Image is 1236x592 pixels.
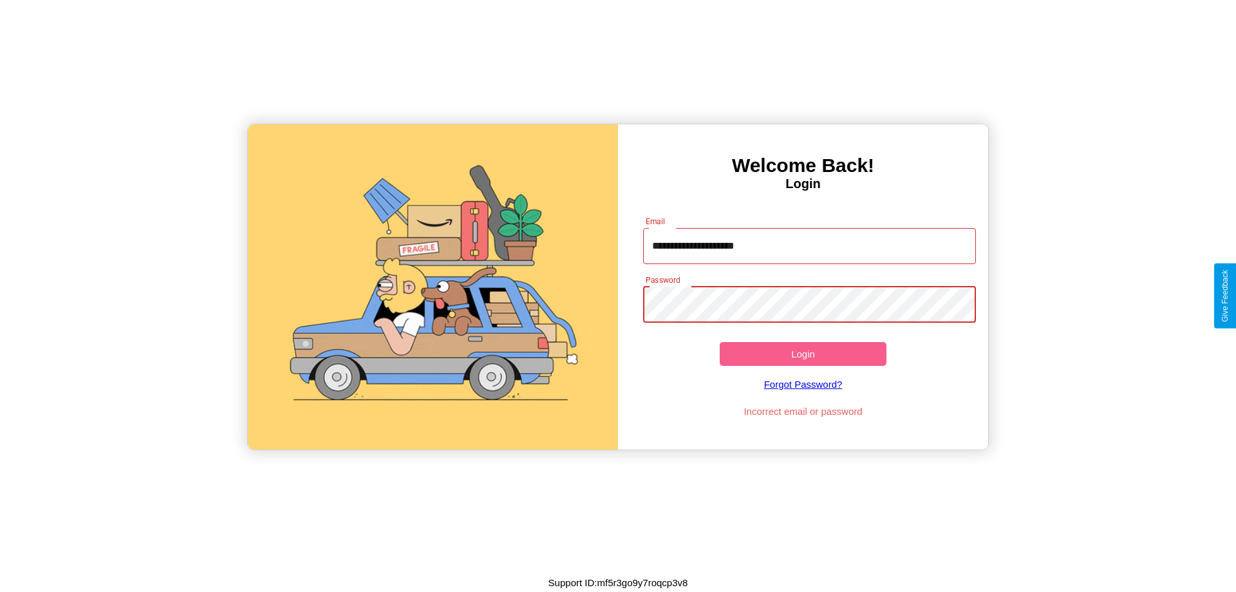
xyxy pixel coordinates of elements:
p: Incorrect email or password [637,403,970,420]
label: Password [646,274,680,285]
label: Email [646,216,666,227]
p: Support ID: mf5r3go9y7roqcp3v8 [548,574,688,591]
img: gif [248,124,618,450]
h3: Welcome Back! [618,155,988,177]
h4: Login [618,177,988,191]
button: Login [720,342,886,366]
div: Give Feedback [1221,270,1230,322]
a: Forgot Password? [637,366,970,403]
